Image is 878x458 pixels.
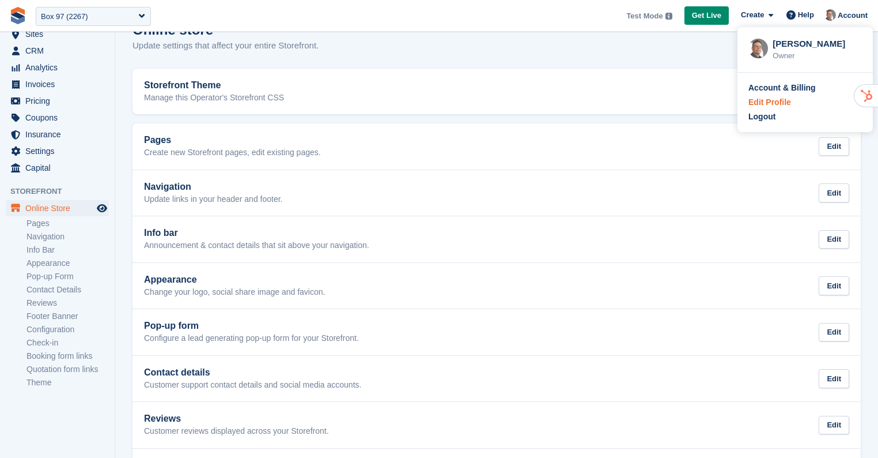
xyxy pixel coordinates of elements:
h2: Pages [144,135,321,145]
a: menu [6,59,109,76]
div: Edit [819,323,849,342]
a: Theme [27,377,109,388]
a: Logout [748,111,862,123]
h2: Contact details [144,367,361,378]
a: Navigation Update links in your header and footer. Edit [133,170,861,216]
div: Owner [773,50,862,62]
div: Edit [819,137,849,156]
span: Sites [25,26,94,42]
p: Announcement & contact details that sit above your navigation. [144,241,369,251]
a: Info Bar [27,245,109,256]
a: Reviews Customer reviews displayed across your Storefront. Edit [133,402,861,448]
p: Change your logo, social share image and favicon. [144,287,325,298]
p: Customer support contact details and social media accounts. [144,380,361,391]
img: Sebastien Bonnier [748,39,768,58]
a: Booking form links [27,351,109,362]
a: Pop-up Form [27,271,109,282]
div: Edit [819,416,849,435]
img: Sebastien Bonnier [824,9,836,21]
p: Configure a lead generating pop-up form for your Storefront. [144,333,359,344]
p: Update settings that affect your entire Storefront. [133,39,319,52]
p: Customer reviews displayed across your Storefront. [144,426,329,437]
span: Pricing [25,93,94,109]
a: menu [6,160,109,176]
a: Storefront Theme Manage this Operator's Storefront CSS Edit [133,69,861,115]
span: Coupons [25,110,94,126]
h2: Navigation [144,182,283,192]
span: Insurance [25,126,94,142]
img: icon-info-grey-7440780725fd019a000dd9b08b2336e03edf1995a4989e88bcd33f0948082b44.svg [665,13,672,20]
a: menu [6,200,109,216]
span: Get Live [692,10,721,21]
h2: Storefront Theme [144,80,284,91]
div: Edit [819,183,849,202]
a: Reviews [27,298,109,309]
span: Test Mode [626,10,663,22]
a: Navigation [27,231,109,242]
a: Footer Banner [27,311,109,322]
div: Logout [748,111,775,123]
a: Contact details Customer support contact details and social media accounts. Edit [133,356,861,402]
img: stora-icon-8386f47178a22dfd0bd8f6a31ec36ba5ce8667c1dd55bd0f319d3a0aa187defe.svg [9,7,27,24]
a: Pop-up form Configure a lead generating pop-up form for your Storefront. Edit [133,309,861,355]
span: Online Store [25,200,94,216]
p: Update links in your header and footer. [144,194,283,205]
a: Pages Create new Storefront pages, edit existing pages. Edit [133,123,861,170]
span: CRM [25,43,94,59]
p: Create new Storefront pages, edit existing pages. [144,148,321,158]
a: Check-in [27,337,109,348]
div: Edit [819,369,849,388]
span: Analytics [25,59,94,76]
div: Edit [819,276,849,295]
a: menu [6,76,109,92]
span: Create [741,9,764,21]
div: Box 97 (2267) [41,11,88,22]
a: Preview store [95,201,109,215]
a: Account & Billing [748,82,862,94]
a: menu [6,143,109,159]
a: menu [6,93,109,109]
a: Appearance [27,258,109,269]
a: menu [6,43,109,59]
a: menu [6,26,109,42]
a: Appearance Change your logo, social share image and favicon. Edit [133,263,861,309]
a: Info bar Announcement & contact details that sit above your navigation. Edit [133,216,861,262]
a: menu [6,110,109,126]
div: Edit [819,230,849,249]
a: Quotation form links [27,364,109,375]
a: Pages [27,218,109,229]
span: Storefront [10,186,115,197]
div: Edit Profile [748,96,791,108]
div: [PERSON_NAME] [773,37,862,48]
a: Configuration [27,324,109,335]
span: Capital [25,160,94,176]
span: Invoices [25,76,94,92]
p: Manage this Operator's Storefront CSS [144,93,284,103]
div: Account & Billing [748,82,816,94]
h2: Pop-up form [144,321,359,331]
h2: Info bar [144,228,369,238]
span: Settings [25,143,94,159]
h2: Appearance [144,275,325,285]
a: Edit Profile [748,96,862,108]
span: Help [798,9,814,21]
span: Account [838,10,868,21]
h2: Reviews [144,414,329,424]
a: Contact Details [27,284,109,295]
a: menu [6,126,109,142]
a: Get Live [684,6,729,25]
